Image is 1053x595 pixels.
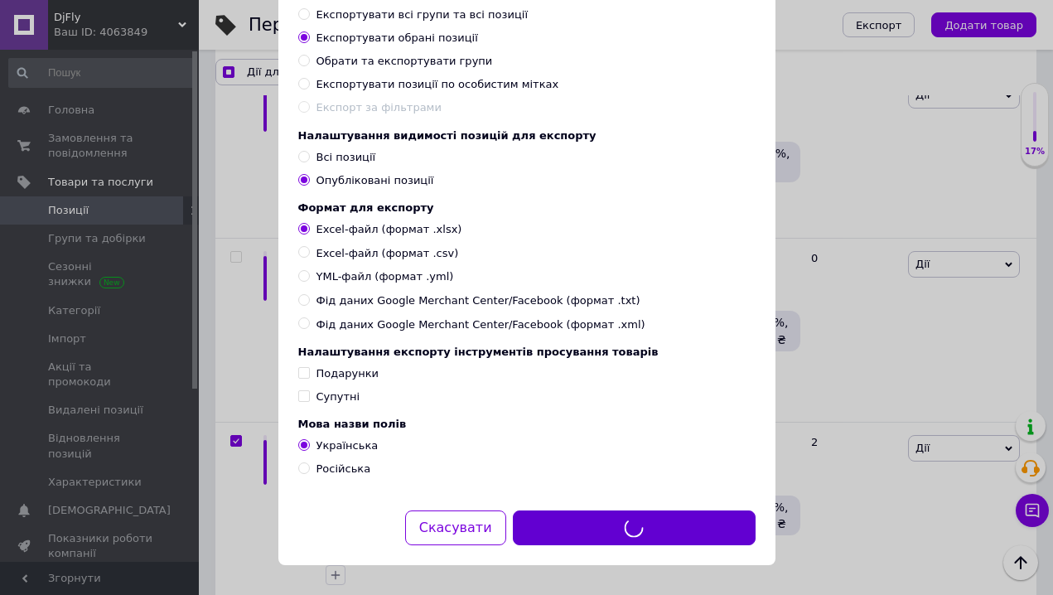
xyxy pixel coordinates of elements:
div: Подарунки [316,366,379,381]
span: Excel-файл (формат .xlsx) [316,222,462,237]
div: Мова назви полів [298,418,756,430]
span: Експорт за фільтрами [316,101,442,114]
div: Формат для експорту [298,201,756,214]
button: Скасувати [405,510,506,546]
span: Фід даних Google Merchant Center/Facebook (формат .xml) [316,317,645,332]
div: Супутні [316,389,360,404]
span: Обрати та експортувати групи [316,55,493,67]
span: Українська [316,439,379,452]
span: Експортувати обрані позиції [316,31,478,44]
span: Excel-файл (формат .csv) [316,246,459,261]
span: YML-файл (формат .yml) [316,269,454,284]
span: Російська [316,462,371,475]
span: Експортувати всі групи та всі позиції [316,8,529,21]
span: Експортувати позиції по особистим мітках [316,78,559,90]
span: Всі позиції [316,151,376,163]
div: Налаштування видимості позицій для експорту [298,129,756,142]
div: Налаштування експорту інструментів просування товарів [298,346,756,358]
span: Фід даних Google Merchant Center/Facebook (формат .txt) [316,293,640,308]
span: Опубліковані позиції [316,174,434,186]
